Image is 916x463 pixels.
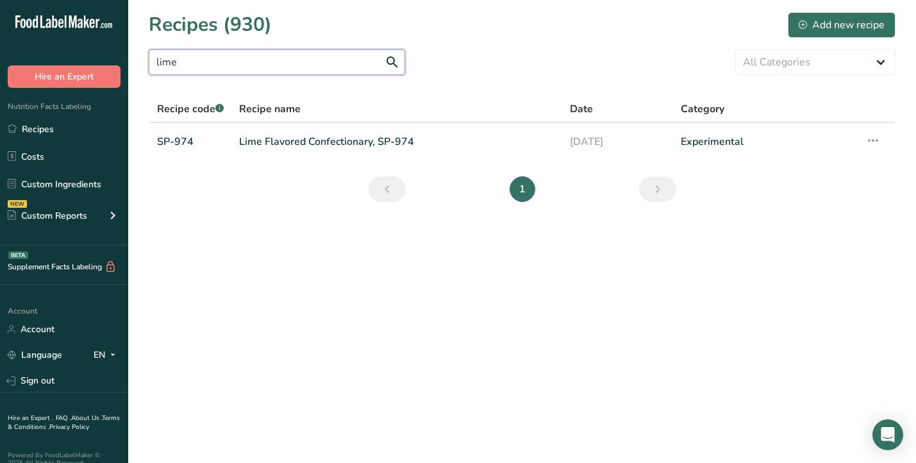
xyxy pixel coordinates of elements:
[8,414,120,432] a: Terms & Conditions .
[149,10,272,39] h1: Recipes (930)
[94,348,121,363] div: EN
[239,101,301,117] span: Recipe name
[681,101,724,117] span: Category
[570,101,593,117] span: Date
[369,176,406,202] a: Page 0.
[570,128,665,155] a: [DATE]
[149,49,405,75] input: Search for recipe
[8,344,62,366] a: Language
[639,176,676,202] a: Page 2.
[799,17,885,33] div: Add new recipe
[71,414,102,423] a: About Us .
[872,419,903,450] div: Open Intercom Messenger
[8,251,28,259] div: BETA
[8,414,53,423] a: Hire an Expert .
[8,65,121,88] button: Hire an Expert
[157,102,224,116] span: Recipe code
[49,423,89,432] a: Privacy Policy
[8,200,27,208] div: NEW
[157,128,224,155] a: SP-974
[8,209,87,223] div: Custom Reports
[239,128,554,155] a: Lime Flavored Confectionary, SP-974
[788,12,895,38] button: Add new recipe
[56,414,71,423] a: FAQ .
[681,128,850,155] a: Experimental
